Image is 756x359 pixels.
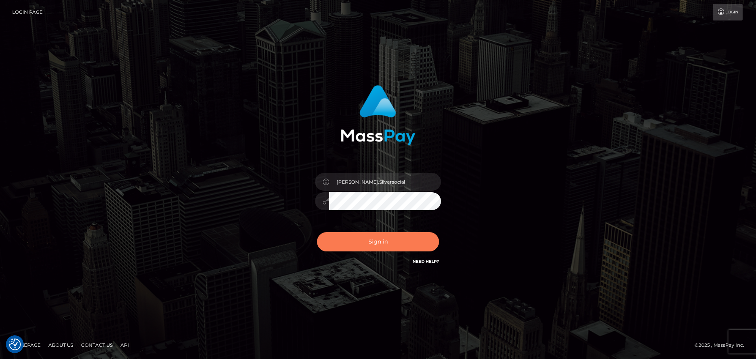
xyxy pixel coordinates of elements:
a: About Us [45,339,76,351]
a: Login [713,4,743,20]
a: Homepage [9,339,44,351]
a: Login Page [12,4,43,20]
div: © 2025 , MassPay Inc. [695,341,750,350]
img: Revisit consent button [9,339,21,350]
a: API [117,339,132,351]
input: Username... [329,173,441,191]
img: MassPay Login [341,85,415,145]
a: Need Help? [413,259,439,264]
button: Consent Preferences [9,339,21,350]
a: Contact Us [78,339,116,351]
button: Sign in [317,232,439,251]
